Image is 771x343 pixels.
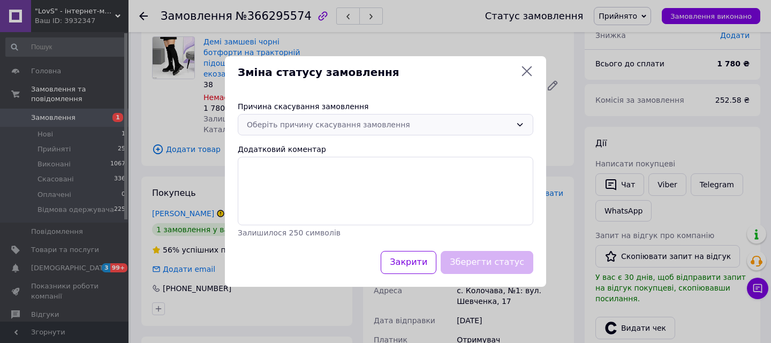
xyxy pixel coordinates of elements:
[238,101,533,112] div: Причина скасування замовлення
[238,145,326,154] label: Додатковий коментар
[247,119,511,131] div: Оберіть причину скасування замовлення
[238,65,516,80] span: Зміна статусу замовлення
[381,251,436,274] button: Закрити
[238,228,341,237] span: Залишилося 250 символів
